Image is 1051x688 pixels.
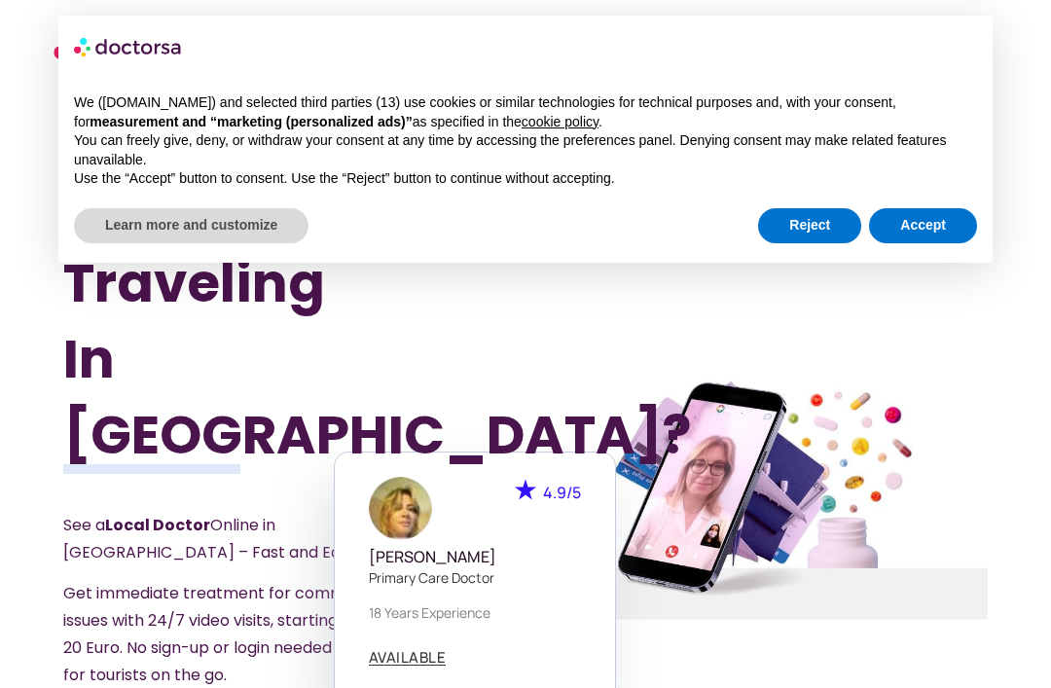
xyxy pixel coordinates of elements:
p: Primary care doctor [369,567,581,588]
a: cookie policy [522,114,598,129]
img: logo [74,31,183,62]
span: See a Online in [GEOGRAPHIC_DATA] – Fast and Easy Care. [63,514,402,563]
p: We ([DOMAIN_NAME]) and selected third parties (13) use cookies or similar technologies for techni... [74,93,977,131]
strong: Local Doctor [105,514,210,536]
span: Get immediate treatment for common issues with 24/7 video visits, starting at just 20 Euro. No si... [63,582,409,686]
button: Learn more and customize [74,208,308,243]
button: Reject [758,208,861,243]
span: AVAILABLE [369,650,447,665]
p: 18 years experience [369,602,581,623]
p: Use the “Accept” button to consent. Use the “Reject” button to continue without accepting. [74,169,977,189]
span: 4.9/5 [543,482,581,503]
h5: [PERSON_NAME] [369,548,581,566]
a: AVAILABLE [369,650,447,666]
p: You can freely give, deny, or withdraw your consent at any time by accessing the preferences pane... [74,131,977,169]
button: Accept [869,208,977,243]
h1: Got Sick While Traveling In [GEOGRAPHIC_DATA]? [63,93,456,473]
strong: measurement and “marketing (personalized ads)” [90,114,412,129]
